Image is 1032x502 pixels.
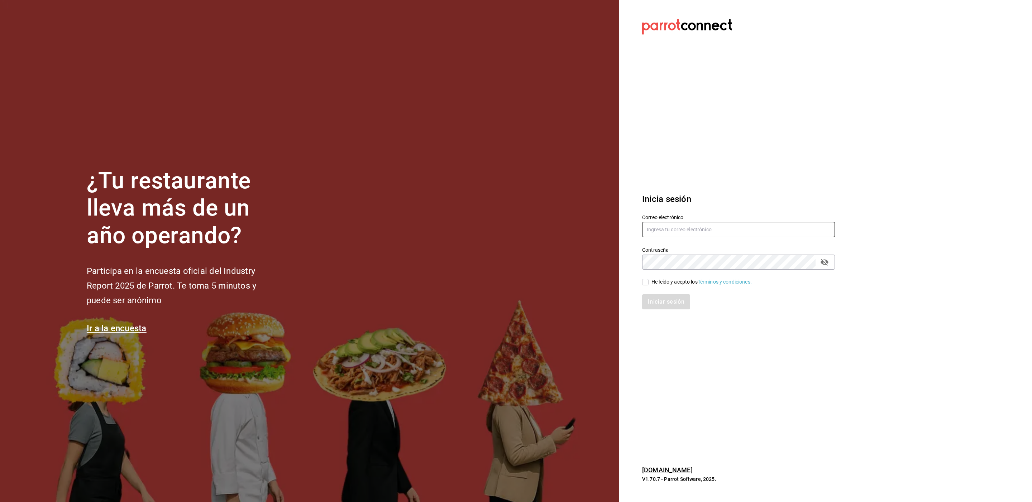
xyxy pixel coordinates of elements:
p: V1.70.7 - Parrot Software, 2025. [642,476,835,483]
a: Términos y condiciones. [698,279,752,285]
h1: ¿Tu restaurante lleva más de un año operando? [87,167,280,250]
h3: Inicia sesión [642,193,835,206]
h2: Participa en la encuesta oficial del Industry Report 2025 de Parrot. Te toma 5 minutos y puede se... [87,264,280,308]
a: [DOMAIN_NAME] [642,466,693,474]
div: He leído y acepto los [651,278,752,286]
input: Ingresa tu correo electrónico [642,222,835,237]
label: Contraseña [642,247,835,252]
label: Correo electrónico [642,214,835,219]
button: passwordField [818,256,831,268]
a: Ir a la encuesta [87,323,147,333]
